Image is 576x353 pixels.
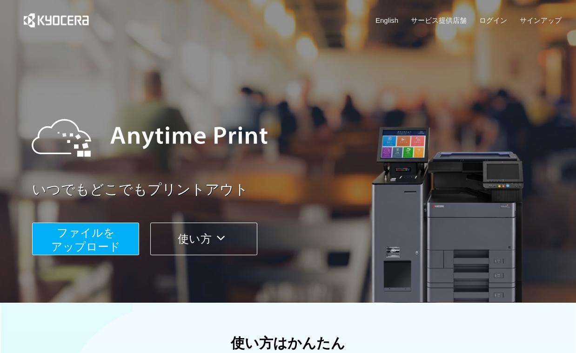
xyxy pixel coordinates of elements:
[150,223,257,255] button: 使い方
[32,180,567,200] a: いつでもどこでもプリントアウト
[51,226,121,253] span: ファイルを ​​アップロード
[411,15,467,25] a: サービス提供店舗
[32,223,139,255] button: ファイルを​​アップロード
[520,15,562,25] a: サインアップ
[479,15,507,25] a: ログイン
[375,15,398,25] a: English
